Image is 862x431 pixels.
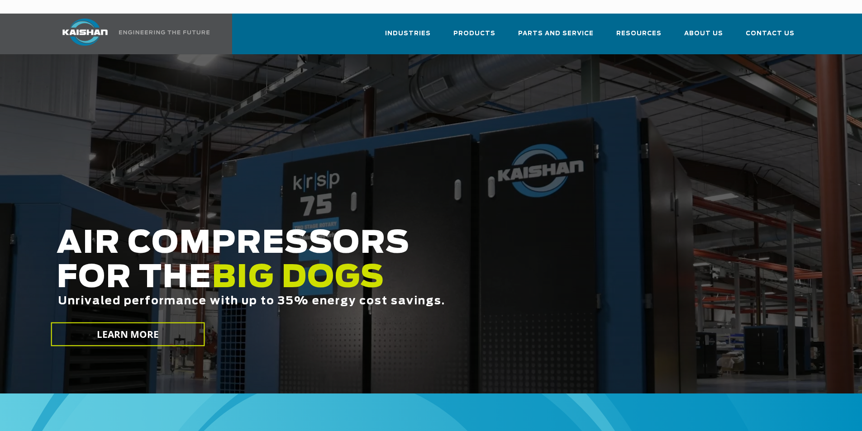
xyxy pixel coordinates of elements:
[746,22,795,52] a: Contact Us
[119,30,210,34] img: Engineering the future
[746,28,795,39] span: Contact Us
[453,28,495,39] span: Products
[453,22,495,52] a: Products
[385,28,431,39] span: Industries
[57,227,679,336] h2: AIR COMPRESSORS FOR THE
[684,28,723,39] span: About Us
[51,19,119,46] img: kaishan logo
[518,22,594,52] a: Parts and Service
[684,22,723,52] a: About Us
[51,14,211,54] a: Kaishan USA
[212,263,385,294] span: BIG DOGS
[385,22,431,52] a: Industries
[616,22,662,52] a: Resources
[51,322,205,346] a: LEARN MORE
[58,296,445,307] span: Unrivaled performance with up to 35% energy cost savings.
[616,28,662,39] span: Resources
[96,328,159,341] span: LEARN MORE
[518,28,594,39] span: Parts and Service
